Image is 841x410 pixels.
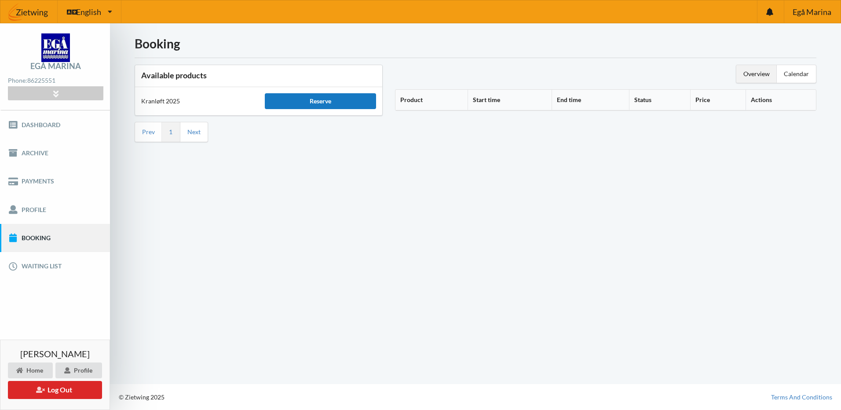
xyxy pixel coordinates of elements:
[135,36,816,51] h1: Booking
[265,93,376,109] div: Reserve
[690,90,746,110] th: Price
[142,128,155,136] a: Prev
[76,8,101,16] span: English
[629,90,691,110] th: Status
[55,362,102,378] div: Profile
[8,362,53,378] div: Home
[552,90,629,110] th: End time
[793,8,831,16] span: Egå Marina
[771,393,832,402] a: Terms And Conditions
[41,33,70,62] img: logo
[30,62,81,70] div: Egå Marina
[27,77,55,84] strong: 86225551
[8,75,103,87] div: Phone:
[141,70,376,81] h3: Available products
[777,65,816,83] div: Calendar
[395,90,468,110] th: Product
[169,128,172,136] a: 1
[736,65,777,83] div: Overview
[746,90,816,110] th: Actions
[20,349,90,358] span: [PERSON_NAME]
[135,91,259,112] div: Kranløft 2025
[468,90,552,110] th: Start time
[187,128,201,136] a: Next
[8,381,102,399] button: Log Out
